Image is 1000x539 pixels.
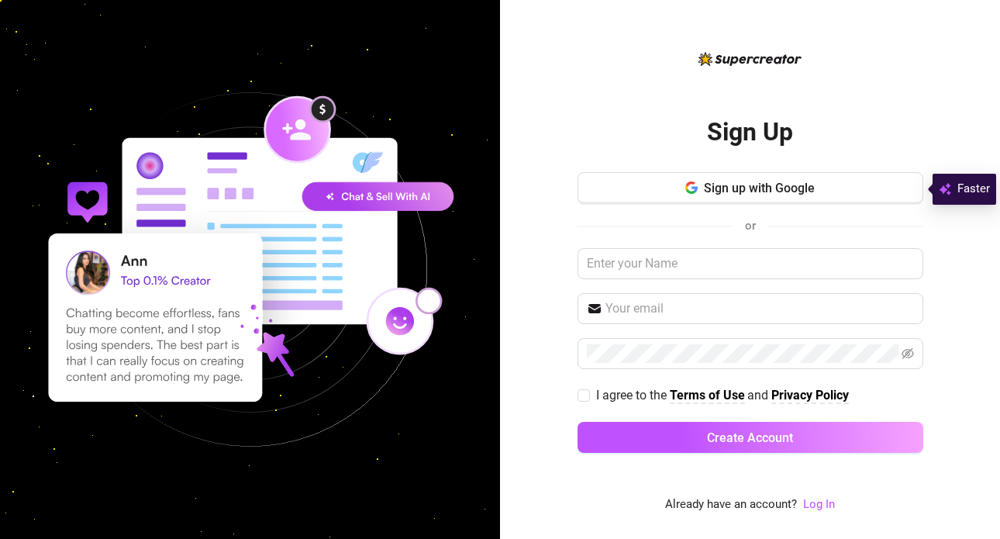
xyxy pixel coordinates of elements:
img: svg%3e [939,180,951,199]
strong: Terms of Use [670,388,745,403]
span: or [745,219,756,233]
span: Create Account [707,430,793,445]
img: logo-BBDzfeDw.svg [698,52,802,66]
button: Sign up with Google [578,172,923,203]
strong: Privacy Policy [771,388,849,403]
span: and [747,388,771,403]
button: Create Account [578,422,923,453]
span: Sign up with Google [704,181,815,195]
a: Log In [803,497,835,511]
a: Log In [803,496,835,514]
a: Privacy Policy [771,388,849,404]
input: Your email [605,299,914,318]
span: Faster [957,180,990,199]
a: Terms of Use [670,388,745,404]
span: eye-invisible [902,347,914,360]
h2: Sign Up [707,116,793,148]
span: Already have an account? [665,496,797,514]
span: I agree to the [596,388,670,403]
input: Enter your Name [578,248,923,279]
